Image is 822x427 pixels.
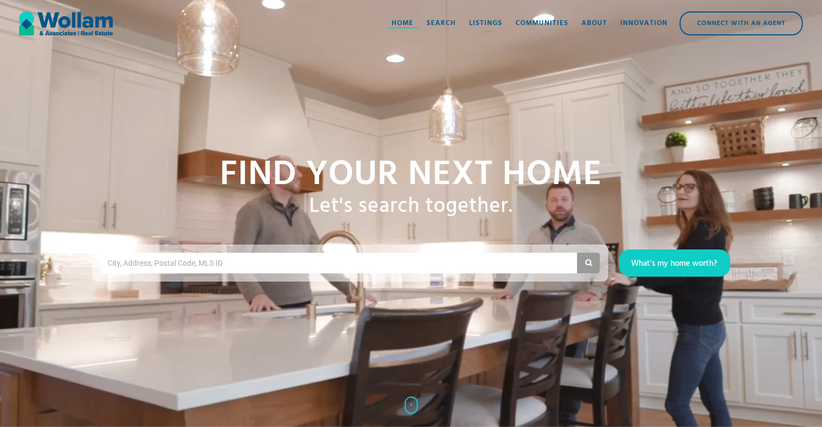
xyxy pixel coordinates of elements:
button: Search [577,253,600,273]
a: What's my home worth? [619,249,730,277]
input: City, Address, Postal Code, MLS ID [107,255,234,271]
a: Connect with an Agent [680,11,803,35]
div: Home [392,18,413,29]
a: Listings [463,7,509,40]
div: Innovation [620,18,668,29]
div: Search [427,18,456,29]
a: Search [420,7,463,40]
div: About [581,18,607,29]
h1: Let's search together. [309,194,513,219]
div: Communities [515,18,568,29]
a: Home [385,7,420,40]
div: Listings [469,18,502,29]
h1: Find your NExt home [220,156,602,194]
a: About [575,7,614,40]
a: Communities [509,7,575,40]
a: Innovation [614,7,674,40]
a: home [19,7,113,40]
div: Connect with an Agent [681,13,802,34]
